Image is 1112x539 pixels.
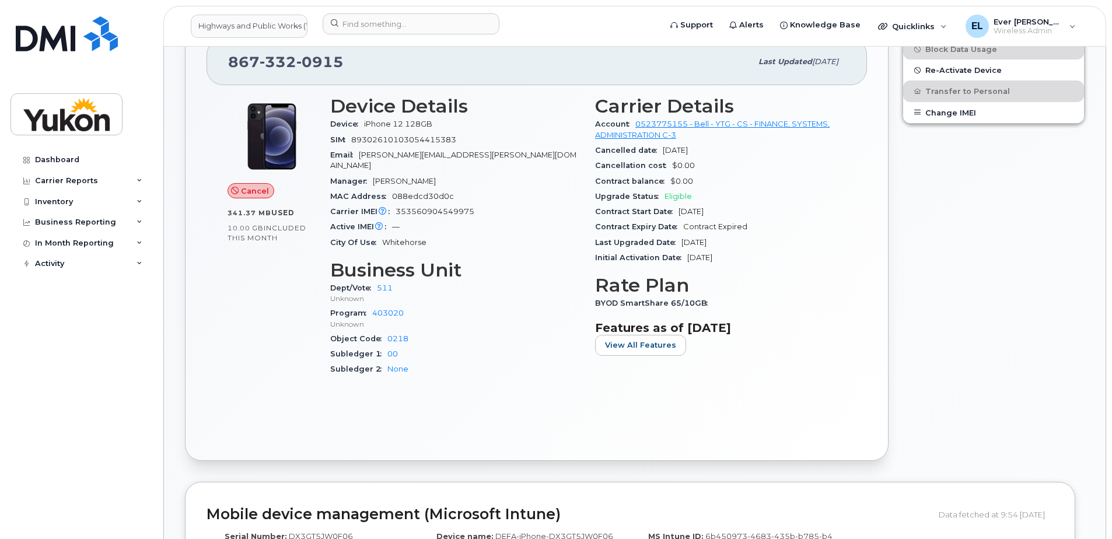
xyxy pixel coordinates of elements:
[330,334,387,343] span: Object Code
[595,321,846,335] h3: Features as of [DATE]
[330,96,581,117] h3: Device Details
[330,319,581,329] p: Unknown
[323,13,499,34] input: Find something...
[237,101,307,171] img: iPhone_12.jpg
[296,53,344,71] span: 0915
[396,207,474,216] span: 353560904549975
[595,161,672,170] span: Cancellation cost
[228,53,344,71] span: 867
[595,146,663,155] span: Cancelled date
[207,506,930,523] h2: Mobile device management (Microsoft Intune)
[271,208,295,217] span: used
[191,15,307,38] a: Highways and Public Works (YTG)
[790,19,861,31] span: Knowledge Base
[330,283,377,292] span: Dept/Vote
[330,135,351,144] span: SIM
[595,192,665,201] span: Upgrade Status
[387,334,408,343] a: 0218
[812,57,838,66] span: [DATE]
[665,192,692,201] span: Eligible
[330,260,581,281] h3: Business Unit
[373,177,436,185] span: [PERSON_NAME]
[228,223,306,243] span: included this month
[330,238,382,247] span: City Of Use
[903,80,1084,101] button: Transfer to Personal
[392,192,454,201] span: 088edcd30d0c
[595,177,670,185] span: Contract balance
[387,349,398,358] a: 00
[330,192,392,201] span: MAC Address
[330,120,364,128] span: Device
[683,222,747,231] span: Contract Expired
[971,19,983,33] span: EL
[377,283,393,292] a: 511
[330,309,372,317] span: Program
[681,238,707,247] span: [DATE]
[330,365,387,373] span: Subledger 2
[372,309,404,317] a: 403020
[892,22,935,31] span: Quicklinks
[330,150,576,170] span: [PERSON_NAME][EMAIL_ADDRESS][PERSON_NAME][DOMAIN_NAME]
[387,365,408,373] a: None
[721,13,772,37] a: Alerts
[957,15,1084,38] div: Ever Ledoux
[330,207,396,216] span: Carrier IMEI
[228,209,271,217] span: 341.37 MB
[903,102,1084,123] button: Change IMEI
[772,13,869,37] a: Knowledge Base
[241,185,269,197] span: Cancel
[595,335,686,356] button: View All Features
[595,207,679,216] span: Contract Start Date
[364,120,432,128] span: iPhone 12 128GB
[330,177,373,185] span: Manager
[351,135,456,144] span: 89302610103054415383
[595,253,687,262] span: Initial Activation Date
[595,275,846,296] h3: Rate Plan
[595,120,635,128] span: Account
[994,17,1064,26] span: Ever [PERSON_NAME]
[605,339,676,351] span: View All Features
[939,503,1054,526] div: Data fetched at 9:54 [DATE]
[595,222,683,231] span: Contract Expiry Date
[672,161,695,170] span: $0.00
[330,293,581,303] p: Unknown
[595,299,714,307] span: BYOD SmartShare 65/10GB
[392,222,400,231] span: —
[260,53,296,71] span: 332
[994,26,1064,36] span: Wireless Admin
[925,66,1002,75] span: Re-Activate Device
[758,57,812,66] span: Last updated
[662,13,721,37] a: Support
[679,207,704,216] span: [DATE]
[870,15,955,38] div: Quicklinks
[330,150,359,159] span: Email
[903,38,1084,60] button: Block Data Usage
[330,349,387,358] span: Subledger 1
[687,253,712,262] span: [DATE]
[595,238,681,247] span: Last Upgraded Date
[595,120,830,139] a: 0523775155 - Bell - YTG - CS - FINANCE, SYSTEMS, ADMINISTRATION C-3
[382,238,426,247] span: Whitehorse
[680,19,713,31] span: Support
[903,60,1084,80] button: Re-Activate Device
[330,222,392,231] span: Active IMEI
[595,96,846,117] h3: Carrier Details
[739,19,764,31] span: Alerts
[663,146,688,155] span: [DATE]
[670,177,693,185] span: $0.00
[228,224,264,232] span: 10.00 GB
